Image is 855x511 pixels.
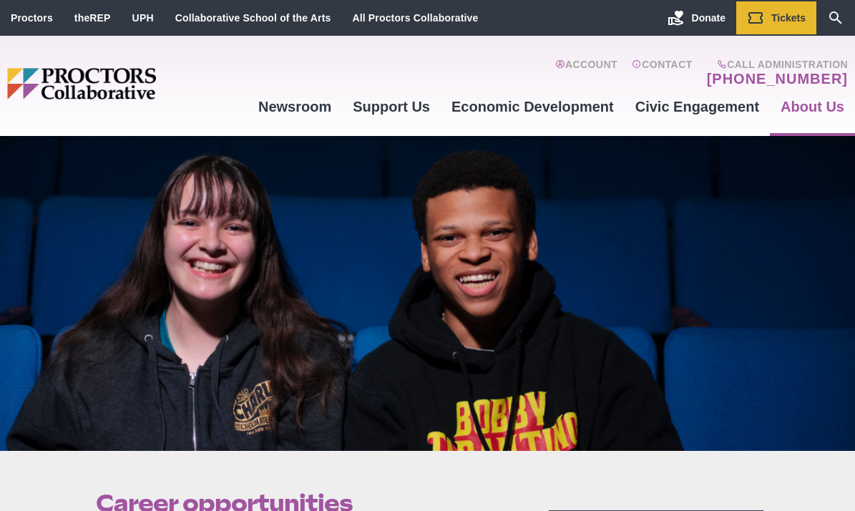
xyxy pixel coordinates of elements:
a: Donate [657,1,736,34]
a: All Proctors Collaborative [352,12,478,24]
span: Call Administration [703,59,848,70]
span: Tickets [771,12,806,24]
a: Proctors [11,12,53,24]
a: Collaborative School of the Arts [175,12,331,24]
a: Newsroom [248,87,342,126]
a: theREP [74,12,111,24]
a: UPH [132,12,154,24]
a: Tickets [736,1,816,34]
a: Support Us [342,87,441,126]
a: Contact [632,59,693,87]
a: About Us [770,87,855,126]
span: Donate [692,12,725,24]
a: [PHONE_NUMBER] [707,70,848,87]
a: Search [816,1,855,34]
a: Economic Development [441,87,625,126]
a: Account [555,59,617,87]
a: Civic Engagement [625,87,770,126]
img: Proctors logo [7,68,248,100]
